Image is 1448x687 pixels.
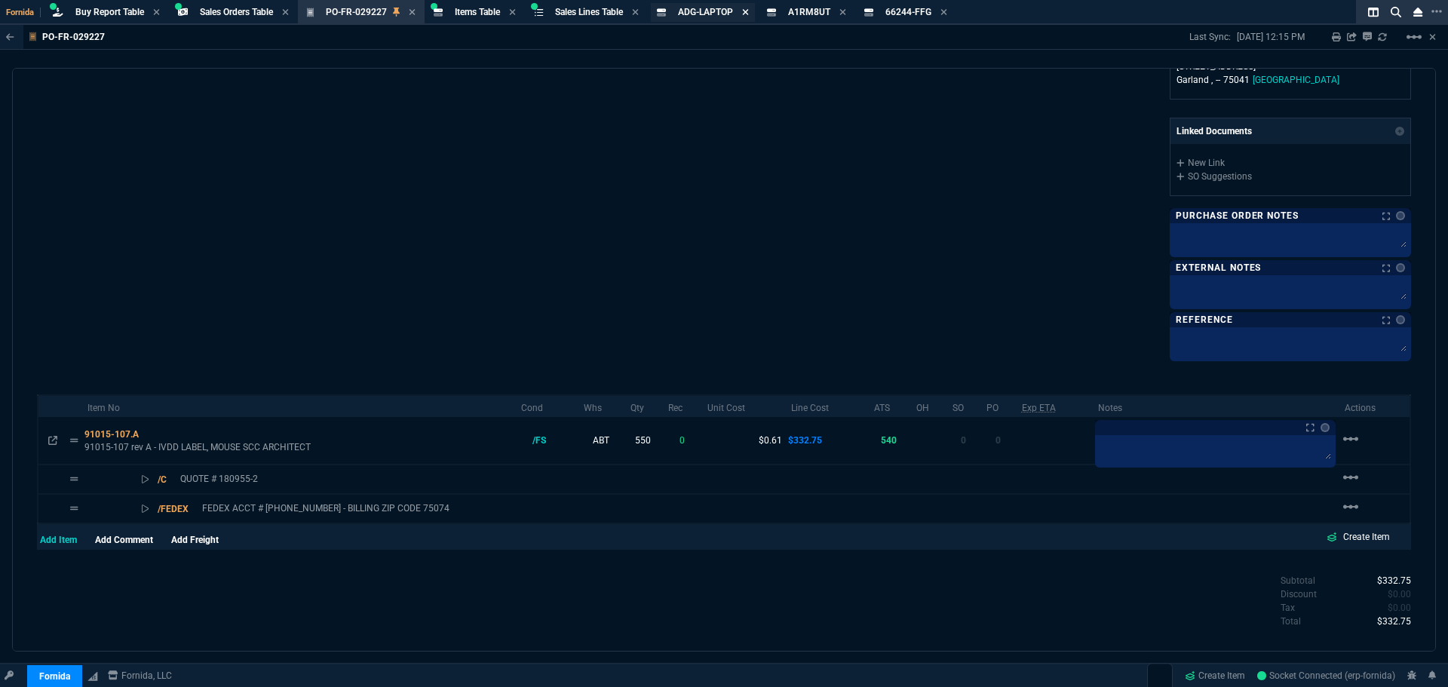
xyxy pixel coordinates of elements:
mat-icon: Example home icon [1342,498,1360,516]
p: spec.value [1374,587,1412,601]
p: undefined [1281,574,1315,587]
nx-icon: Back to Table [6,32,14,42]
span: 0 [1388,603,1411,613]
nx-icon: Close Tab [940,7,947,19]
span: 0 [680,435,685,446]
a: Create Item [1179,664,1251,687]
tr: QUOTE # 180955-2 [38,465,1410,494]
div: Add Comment [171,534,219,546]
span: Sales Orders Table [200,7,273,17]
a: Create Item [1315,527,1402,547]
p: QUOTE # 180955-2 [180,473,216,485]
a: SO Suggestions [1176,170,1404,183]
span: PO-FR-029227 [326,7,387,17]
p: spec.value [1364,574,1412,587]
p: undefined [1281,587,1317,601]
th: PO [980,395,1016,417]
nx-icon: Close Tab [839,7,846,19]
p: PO-FR-029227 [42,31,105,43]
nx-icon: Close Tab [632,7,639,19]
p: [DATE] 12:15 PM [1237,31,1305,43]
th: Notes [1092,395,1339,417]
nx-icon: Open New Tab [1431,5,1442,19]
span: -- [1216,75,1220,85]
span: 0 [1388,589,1411,600]
th: Item No [81,395,515,417]
span: Items Table [455,7,500,17]
span: 540 [881,435,897,446]
nx-icon: Close Tab [153,7,160,19]
nx-icon: Open In Opposite Panel [48,435,57,446]
p: Last Sync: [1189,31,1237,43]
p: Purchase Order Notes [1176,210,1299,222]
p: $332.75 [788,434,865,447]
abbr: Expected Estimated Time of Arrival [1022,403,1056,413]
nx-icon: Close Tab [409,7,416,19]
th: Qty [624,395,662,417]
span: Sales Lines Table [555,7,623,17]
p: undefined [1281,615,1301,628]
a: C9j8Yvb9b3CPomU0AACR [1257,669,1395,682]
p: External Notes [1176,262,1261,274]
th: Rec [662,395,701,417]
p: spec.value [1364,615,1412,628]
nx-icon: Close Tab [282,7,289,19]
span: 332.75 [1377,575,1411,586]
nx-icon: Close Tab [509,7,516,19]
nx-icon: Open In Opposite Panel [142,473,149,486]
span: [GEOGRAPHIC_DATA] [1253,75,1339,85]
th: Line Cost [785,395,868,417]
th: ATS [868,395,910,417]
mat-icon: Example home icon [1405,28,1423,46]
nx-icon: Search [1385,3,1407,21]
p: Linked Documents [1176,124,1252,138]
span: 66244-FFG [885,7,931,17]
span: 332.75 [1377,616,1411,627]
span: Fornida [6,8,41,17]
span: A1RM8UT [788,7,830,17]
span: 0 [961,435,966,446]
span: 75041 [1223,75,1250,85]
a: Hide Workbench [1429,31,1436,43]
div: 91015-107.A [84,428,512,441]
mat-icon: Example home icon [1342,430,1360,448]
mat-icon: Example home icon [1342,468,1360,486]
nx-icon: Split Panels [1362,3,1385,21]
th: Cond [515,395,578,417]
span: Garland , [1176,75,1213,85]
p: 91015-107 rev A - IVDD LABEL, MOUSE SCC ARCHITECT [84,441,512,453]
div: /C [158,473,181,486]
th: SO [946,395,980,417]
span: Socket Connected (erp-fornida) [1257,670,1395,681]
div: /FS [532,434,560,447]
th: Unit Cost [701,395,784,417]
nx-icon: Close Workbench [1407,3,1428,21]
tr: FEDEX ACCT # 3583-3219-6 - BILLING ZIP CODE 75074 [38,494,1410,523]
span: 550 [635,435,651,446]
nx-icon: Close Tab [742,7,749,19]
p: $0.61 [704,434,781,447]
p: FEDEX ACCT # [PHONE_NUMBER] - BILLING ZIP CODE 75074 [202,502,238,514]
nx-icon: Open In Opposite Panel [142,502,149,516]
tr: 91015-107 rev A - IVDD LABEL, MOUSE SCC ARCHITECT [38,417,1410,465]
p: Reference [1176,314,1233,326]
a: msbcCompanyName [103,669,176,682]
span: ADG-LAPTOP [678,7,733,17]
p: spec.value [1374,601,1412,615]
nx-fornida-variant-selector: Add Item [40,534,77,546]
th: Actions [1339,395,1410,417]
a: New Link [1176,156,1404,170]
th: Whs [578,395,624,417]
th: OH [910,395,947,417]
span: 0 [995,435,1001,446]
div: /FEDEX [158,502,203,516]
div: Add Comment [95,534,153,546]
span: ABT [593,435,609,446]
span: Buy Report Table [75,7,144,17]
p: undefined [1281,601,1295,615]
